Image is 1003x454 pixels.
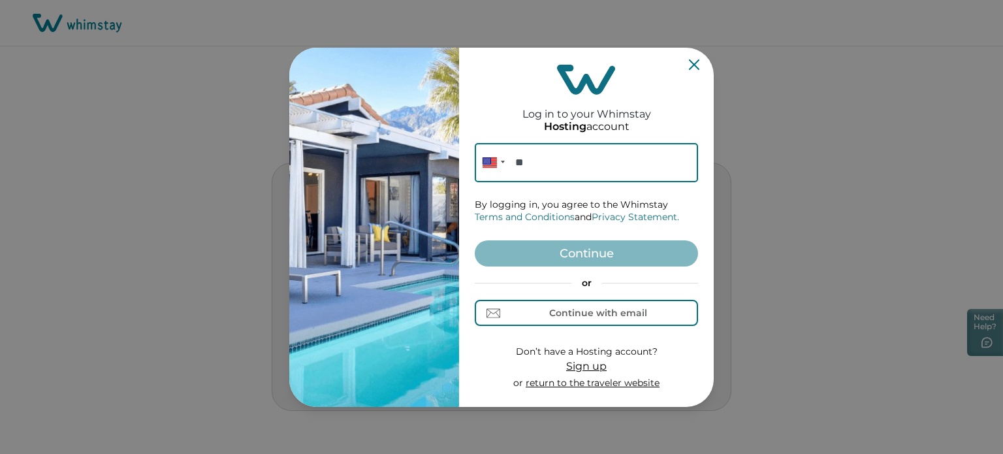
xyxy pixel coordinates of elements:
[557,65,616,95] img: login-logo
[544,120,586,133] p: Hosting
[475,199,698,224] p: By logging in, you agree to the Whimstay and
[549,308,647,318] div: Continue with email
[689,59,699,70] button: Close
[475,277,698,290] p: or
[544,120,629,133] p: account
[566,360,607,372] span: Sign up
[522,95,651,120] h2: Log in to your Whimstay
[475,300,698,326] button: Continue with email
[592,211,679,223] a: Privacy Statement.
[526,377,660,389] a: return to the traveler website
[475,240,698,267] button: Continue
[289,48,459,407] img: auth-banner
[513,377,660,390] p: or
[513,346,660,359] p: Don’t have a Hosting account?
[475,211,575,223] a: Terms and Conditions
[475,143,509,182] div: United States: + 1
